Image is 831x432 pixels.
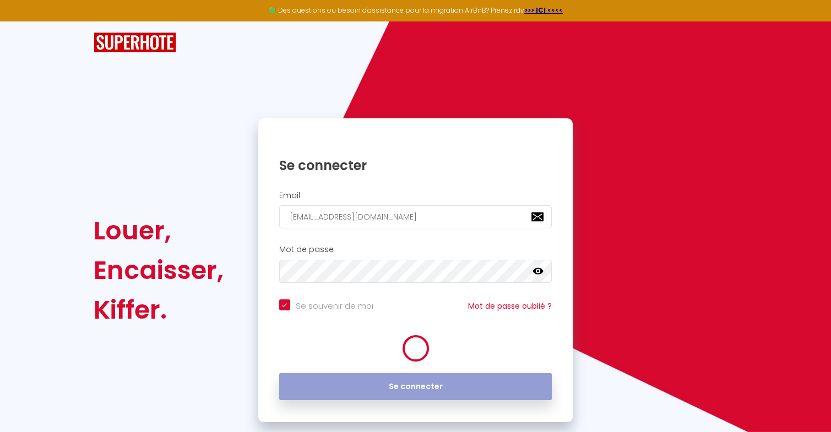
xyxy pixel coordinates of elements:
a: Mot de passe oublié ? [468,300,552,311]
a: >>> ICI <<<< [524,6,563,15]
input: Ton Email [279,205,552,228]
h2: Mot de passe [279,245,552,254]
h2: Email [279,191,552,200]
div: Kiffer. [94,290,224,330]
div: Louer, [94,211,224,250]
div: Encaisser, [94,250,224,290]
h1: Se connecter [279,157,552,174]
button: Se connecter [279,373,552,401]
img: SuperHote logo [94,32,176,53]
